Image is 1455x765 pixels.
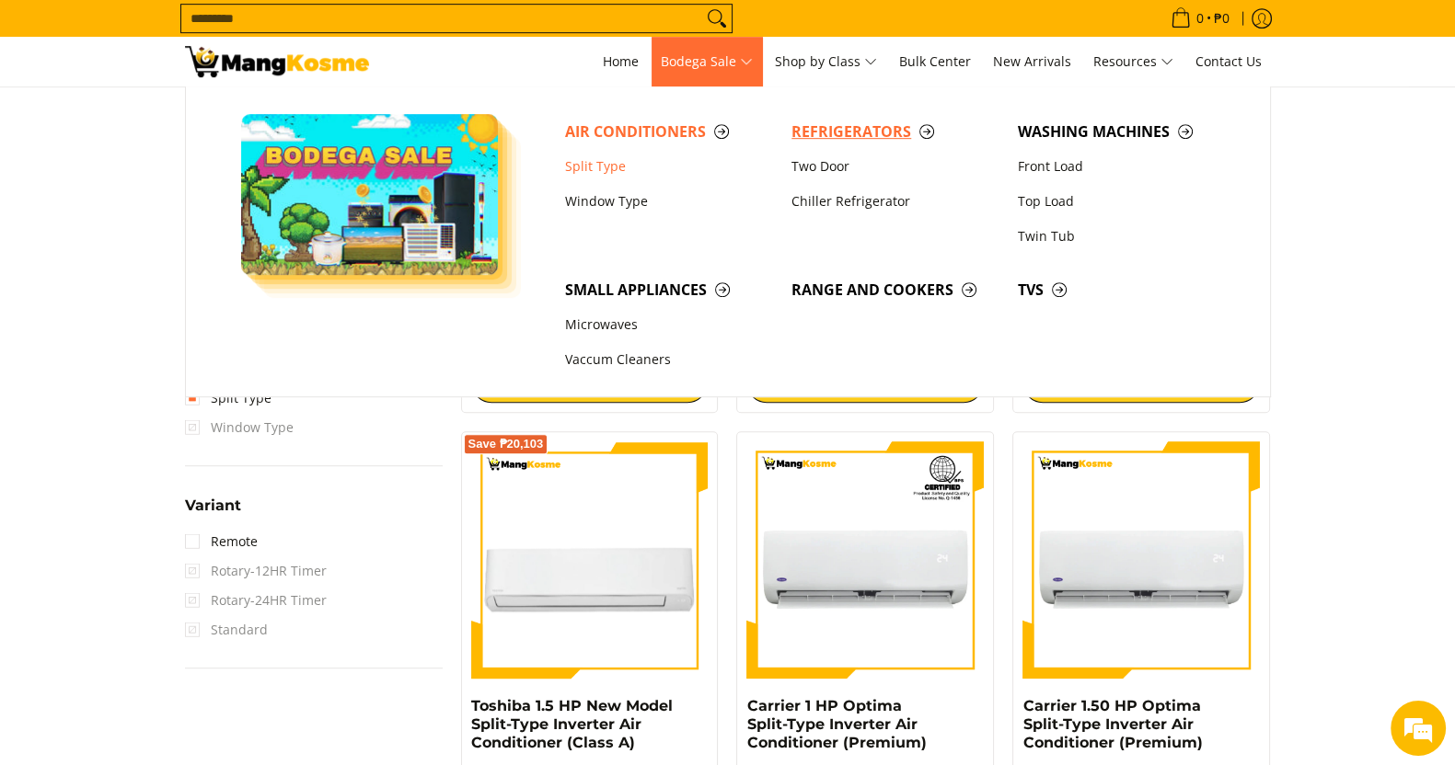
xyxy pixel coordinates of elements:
a: TVs [1009,272,1235,307]
a: Refrigerators [782,114,1009,149]
span: Shop by Class [775,51,877,74]
img: Carrier 1 HP Optima Split-Type Inverter Air Conditioner (Premium) [746,441,984,679]
span: Air Conditioners [565,120,773,143]
a: Window Type [556,184,782,219]
a: Split Type [185,383,271,413]
span: • [1165,8,1235,29]
img: Bodega Sale [241,114,499,275]
a: Microwaves [556,308,782,343]
span: Range and Cookers [791,279,999,302]
a: Split Type [556,149,782,184]
span: Home [603,52,639,70]
a: Washing Machines [1009,114,1235,149]
a: Resources [1084,37,1183,86]
span: Refrigerators [791,120,999,143]
a: Chiller Refrigerator [782,184,1009,219]
span: New Arrivals [993,52,1071,70]
img: Toshiba 1.5 HP New Model Split-Type Inverter Air Conditioner (Class A) [471,441,709,679]
a: Remote [185,527,258,556]
span: 0 [1194,12,1207,25]
span: Variant [185,498,241,513]
a: Carrier 1.50 HP Optima Split-Type Inverter Air Conditioner (Premium) [1022,697,1202,751]
span: Washing Machines [1018,120,1226,143]
a: New Arrivals [984,37,1080,86]
a: Front Load [1009,149,1235,184]
textarea: Type your message and hit 'Enter' [9,502,351,566]
span: Save ₱20,103 [468,439,544,450]
img: Carrier 1.50 HP Optima Split-Type Inverter Air Conditioner (Premium) [1022,441,1260,679]
span: Resources [1093,51,1173,74]
a: Contact Us [1186,37,1271,86]
a: Small Appliances [556,272,782,307]
span: Standard [185,615,268,645]
a: Toshiba 1.5 HP New Model Split-Type Inverter Air Conditioner (Class A) [471,697,673,751]
img: Bodega Sale Aircon l Mang Kosme: Home Appliances Warehouse Sale Split Type [185,46,369,77]
a: Two Door [782,149,1009,184]
span: Bulk Center [899,52,971,70]
a: Home [594,37,648,86]
div: Minimize live chat window [302,9,346,53]
a: Vaccum Cleaners [556,343,782,378]
span: Small Appliances [565,279,773,302]
span: We're online! [107,232,254,417]
a: Bulk Center [890,37,980,86]
span: TVs [1018,279,1226,302]
span: Rotary-24HR Timer [185,586,327,615]
div: Chat with us now [96,103,309,127]
a: Air Conditioners [556,114,782,149]
a: Shop by Class [766,37,886,86]
span: ₱0 [1211,12,1232,25]
span: Rotary-12HR Timer [185,556,327,586]
button: Search [702,5,732,32]
a: Range and Cookers [782,272,1009,307]
span: Bodega Sale [661,51,753,74]
span: Window Type [185,413,294,442]
a: Top Load [1009,184,1235,219]
summary: Open [185,498,241,527]
a: Twin Tub [1009,219,1235,254]
span: Contact Us [1195,52,1262,70]
a: Bodega Sale [652,37,762,86]
a: Carrier 1 HP Optima Split-Type Inverter Air Conditioner (Premium) [746,697,926,751]
nav: Main Menu [387,37,1271,86]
